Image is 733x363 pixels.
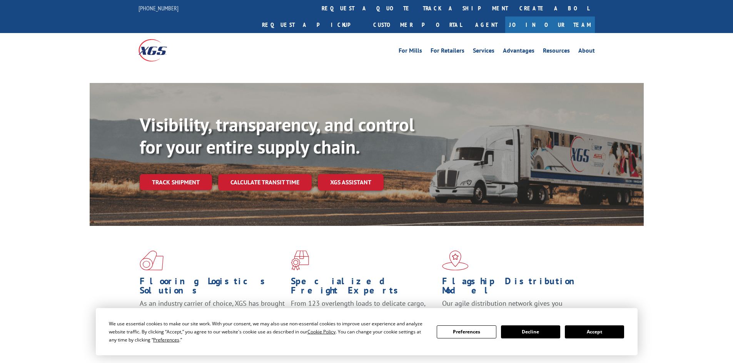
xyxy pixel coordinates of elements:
img: xgs-icon-focused-on-flooring-red [291,250,309,270]
a: For Mills [399,48,422,56]
h1: Flagship Distribution Model [442,277,588,299]
a: Services [473,48,494,56]
a: Customer Portal [367,17,468,33]
a: For Retailers [431,48,464,56]
p: From 123 overlength loads to delicate cargo, our experienced staff knows the best way to move you... [291,299,436,333]
a: XGS ASSISTANT [318,174,384,191]
button: Accept [565,325,624,338]
a: Request a pickup [256,17,367,33]
button: Preferences [437,325,496,338]
span: Preferences [153,336,179,343]
a: Track shipment [140,174,212,190]
div: Cookie Consent Prompt [96,308,638,355]
button: Decline [501,325,560,338]
h1: Flooring Logistics Solutions [140,277,285,299]
b: Visibility, transparency, and control for your entire supply chain. [140,113,414,159]
img: xgs-icon-total-supply-chain-intelligence-red [140,250,164,270]
h1: Specialized Freight Experts [291,277,436,299]
span: Our agile distribution network gives you nationwide inventory management on demand. [442,299,584,317]
a: Advantages [503,48,534,56]
span: As an industry carrier of choice, XGS has brought innovation and dedication to flooring logistics... [140,299,285,326]
a: Agent [468,17,505,33]
a: [PHONE_NUMBER] [139,4,179,12]
a: Calculate transit time [218,174,312,191]
span: Cookie Policy [307,328,336,335]
div: We use essential cookies to make our site work. With your consent, we may also use non-essential ... [109,320,427,344]
a: About [578,48,595,56]
a: Resources [543,48,570,56]
img: xgs-icon-flagship-distribution-model-red [442,250,469,270]
a: Join Our Team [505,17,595,33]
